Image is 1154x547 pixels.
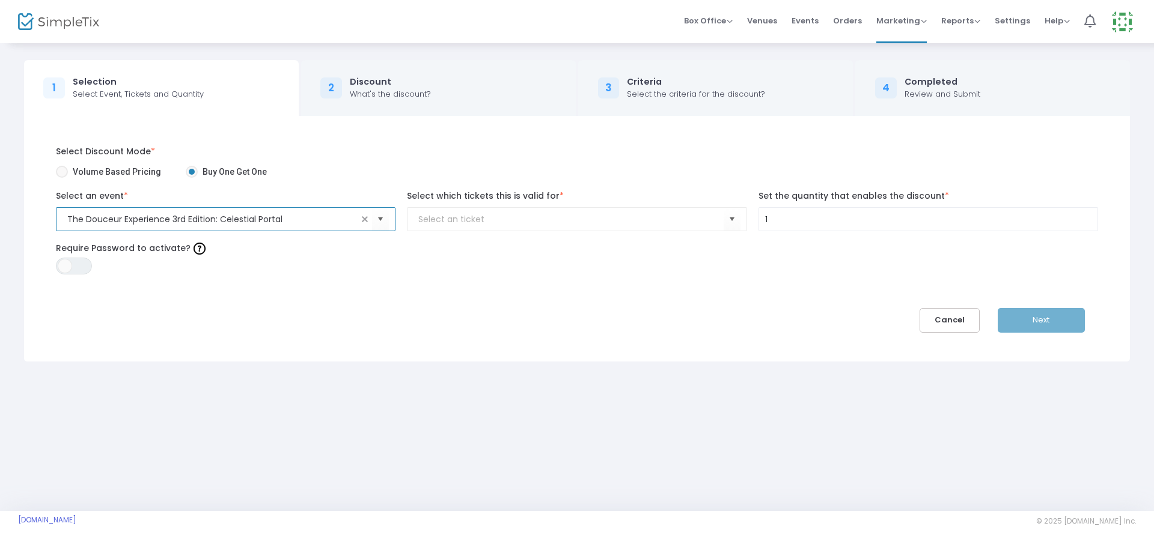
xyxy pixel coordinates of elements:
span: Reports [941,15,980,26]
div: What's the discount? [350,88,431,100]
div: 1 [43,77,65,99]
div: Select the criteria for the discount? [627,88,765,100]
label: Select an event [56,190,395,202]
button: Select [372,207,389,232]
span: Orders [833,5,862,36]
label: Select which tickets this is valid for [407,190,746,202]
div: Criteria [627,76,765,88]
label: Require Password to activate? [56,239,1099,258]
span: Venues [747,5,777,36]
span: Help [1045,15,1070,26]
span: © 2025 [DOMAIN_NAME] Inc. [1036,516,1136,526]
span: Settings [995,5,1030,36]
button: Cancel [920,308,980,333]
button: Select [724,207,740,232]
div: Completed [905,76,980,88]
input: NO DATA FOUND [418,213,723,226]
div: Selection [73,76,204,88]
span: Box Office [684,15,733,26]
label: Set the quantity that enables the discount [759,190,1098,202]
img: question-mark [194,243,206,255]
a: [DOMAIN_NAME] [18,515,76,525]
span: Marketing [876,15,927,26]
div: Review and Submit [905,88,980,100]
div: 3 [598,77,620,99]
div: 2 [320,77,342,99]
span: Buy One Get One [198,166,267,178]
input: Select an event [67,213,358,226]
label: Select Discount Mode [50,145,1105,158]
div: 4 [875,77,897,99]
div: Discount [350,76,431,88]
span: Volume Based Pricing [68,166,161,178]
div: Select Event, Tickets and Quantity [73,88,204,100]
span: Events [792,5,819,36]
span: clear [358,212,372,226]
